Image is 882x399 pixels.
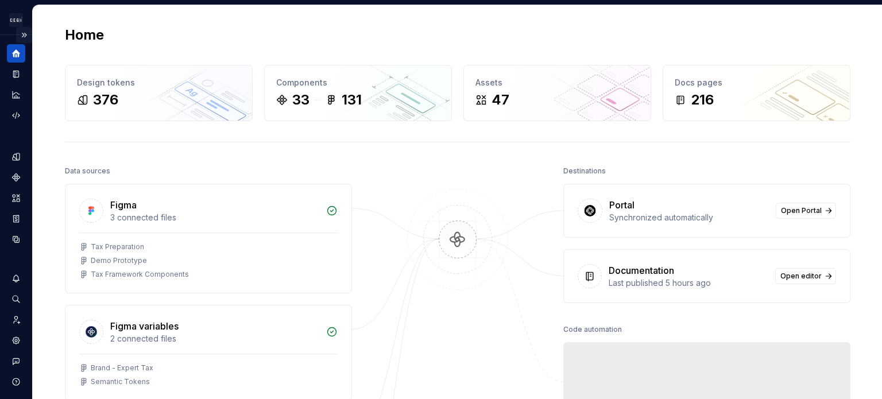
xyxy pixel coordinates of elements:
[609,212,769,223] div: Synchronized automatically
[463,65,651,121] a: Assets47
[276,77,440,88] div: Components
[609,277,768,289] div: Last published 5 hours ago
[7,331,25,350] a: Settings
[65,163,110,179] div: Data sources
[7,311,25,329] a: Invite team
[663,65,850,121] a: Docs pages216
[7,65,25,83] a: Documentation
[781,206,822,215] span: Open Portal
[776,203,836,219] a: Open Portal
[7,189,25,207] a: Assets
[691,91,714,109] div: 216
[110,319,179,333] div: Figma variables
[264,65,452,121] a: Components33131
[342,91,362,109] div: 131
[93,91,118,109] div: 376
[77,77,241,88] div: Design tokens
[292,91,310,109] div: 33
[7,230,25,249] a: Data sources
[609,198,635,212] div: Portal
[110,198,137,212] div: Figma
[65,65,253,121] a: Design tokens376
[91,377,150,386] div: Semantic Tokens
[65,184,352,293] a: Figma3 connected filesTax PreparationDemo PrototypeTax Framework Components
[7,210,25,228] a: Storybook stories
[7,269,25,288] button: Notifications
[110,212,319,223] div: 3 connected files
[7,44,25,63] a: Home
[91,270,189,279] div: Tax Framework Components
[65,26,104,44] h2: Home
[91,363,153,373] div: Brand - Expert Tax
[7,352,25,370] button: Contact support
[7,106,25,125] a: Code automation
[91,242,144,251] div: Tax Preparation
[563,163,606,179] div: Destinations
[7,148,25,166] a: Design tokens
[7,290,25,308] button: Search ⌘K
[780,272,822,281] span: Open editor
[475,77,639,88] div: Assets
[7,86,25,104] a: Analytics
[16,27,32,43] button: Expand sidebar
[9,13,23,27] img: 572984b3-56a8-419d-98bc-7b186c70b928.png
[609,264,674,277] div: Documentation
[492,91,509,109] div: 47
[91,256,147,265] div: Demo Prototype
[775,268,836,284] a: Open editor
[563,321,622,338] div: Code automation
[110,333,319,344] div: 2 connected files
[675,77,838,88] div: Docs pages
[7,168,25,187] a: Components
